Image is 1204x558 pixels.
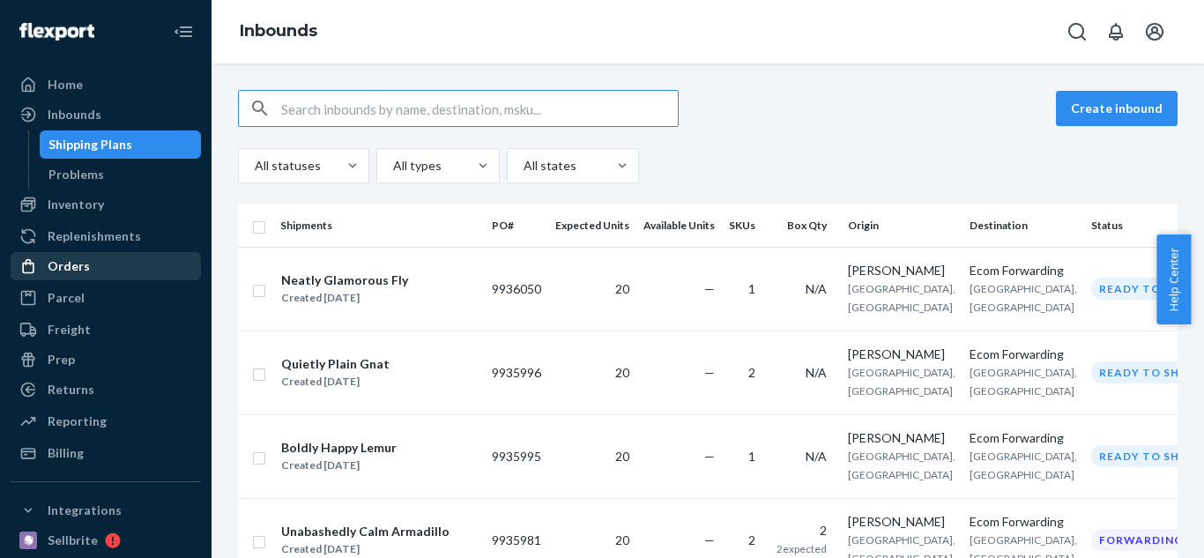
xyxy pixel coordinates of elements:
[48,196,104,213] div: Inventory
[48,257,90,275] div: Orders
[615,365,629,380] span: 20
[615,532,629,547] span: 20
[281,373,390,391] div: Created [DATE]
[704,281,715,296] span: —
[522,157,524,175] input: All states
[777,542,827,555] span: 2 expected
[615,449,629,464] span: 20
[48,289,85,307] div: Parcel
[722,205,769,247] th: SKUs
[281,523,450,540] div: Unabashedly Calm Armadillo
[48,532,98,549] div: Sellbrite
[391,157,393,175] input: All types
[48,321,91,339] div: Freight
[48,136,132,153] div: Shipping Plans
[40,130,202,159] a: Shipping Plans
[11,496,201,525] button: Integrations
[806,365,827,380] span: N/A
[636,205,722,247] th: Available Units
[11,346,201,374] a: Prep
[48,444,84,462] div: Billing
[485,331,548,414] td: 9935996
[748,532,755,547] span: 2
[48,413,107,430] div: Reporting
[1156,234,1191,324] button: Help Center
[848,346,955,363] div: [PERSON_NAME]
[1091,445,1200,467] div: Ready to ship
[281,540,450,558] div: Created [DATE]
[281,457,397,474] div: Created [DATE]
[848,429,955,447] div: [PERSON_NAME]
[806,281,827,296] span: N/A
[748,281,755,296] span: 1
[1091,361,1200,383] div: Ready to ship
[240,21,317,41] a: Inbounds
[166,14,201,49] button: Close Navigation
[615,281,629,296] span: 20
[704,449,715,464] span: —
[11,252,201,280] a: Orders
[226,6,331,57] ol: breadcrumbs
[1059,14,1095,49] button: Open Search Box
[1137,14,1172,49] button: Open account menu
[281,439,397,457] div: Boldly Happy Lemur
[485,247,548,331] td: 9936050
[48,351,75,368] div: Prep
[11,407,201,435] a: Reporting
[1056,91,1178,126] button: Create inbound
[970,429,1077,447] div: Ecom Forwarding
[48,381,94,398] div: Returns
[962,205,1084,247] th: Destination
[970,366,1077,398] span: [GEOGRAPHIC_DATA], [GEOGRAPHIC_DATA]
[48,227,141,245] div: Replenishments
[11,376,201,404] a: Returns
[19,23,94,41] img: Flexport logo
[11,222,201,250] a: Replenishments
[848,450,955,481] span: [GEOGRAPHIC_DATA], [GEOGRAPHIC_DATA]
[281,272,408,289] div: Neatly Glamorous Fly
[48,166,104,183] div: Problems
[11,316,201,344] a: Freight
[273,205,485,247] th: Shipments
[806,449,827,464] span: N/A
[548,205,636,247] th: Expected Units
[11,71,201,99] a: Home
[841,205,962,247] th: Origin
[1098,14,1133,49] button: Open notifications
[48,502,122,519] div: Integrations
[848,262,955,279] div: [PERSON_NAME]
[11,190,201,219] a: Inventory
[970,450,1077,481] span: [GEOGRAPHIC_DATA], [GEOGRAPHIC_DATA]
[769,205,841,247] th: Box Qty
[970,282,1077,314] span: [GEOGRAPHIC_DATA], [GEOGRAPHIC_DATA]
[1091,529,1191,551] div: Forwarding
[970,346,1077,363] div: Ecom Forwarding
[11,526,201,554] a: Sellbrite
[253,157,255,175] input: All statuses
[748,365,755,380] span: 2
[848,513,955,531] div: [PERSON_NAME]
[281,91,678,126] input: Search inbounds by name, destination, msku...
[48,76,83,93] div: Home
[40,160,202,189] a: Problems
[704,365,715,380] span: —
[11,100,201,129] a: Inbounds
[848,366,955,398] span: [GEOGRAPHIC_DATA], [GEOGRAPHIC_DATA]
[777,522,827,539] div: 2
[704,532,715,547] span: —
[970,513,1077,531] div: Ecom Forwarding
[970,262,1077,279] div: Ecom Forwarding
[281,355,390,373] div: Quietly Plain Gnat
[11,439,201,467] a: Billing
[485,205,548,247] th: PO#
[281,289,408,307] div: Created [DATE]
[485,414,548,498] td: 9935995
[848,282,955,314] span: [GEOGRAPHIC_DATA], [GEOGRAPHIC_DATA]
[11,284,201,312] a: Parcel
[748,449,755,464] span: 1
[1091,278,1200,300] div: Ready to ship
[48,106,101,123] div: Inbounds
